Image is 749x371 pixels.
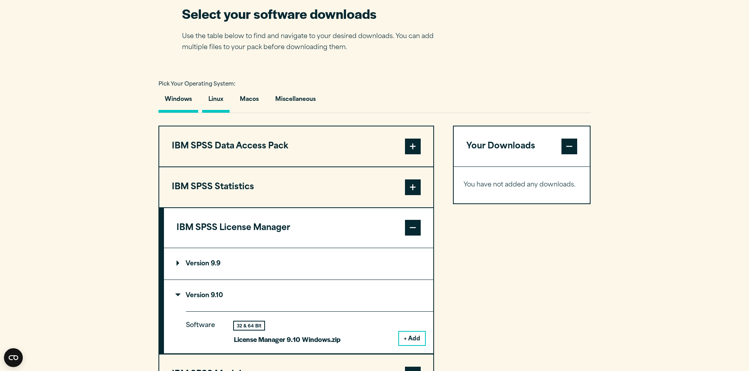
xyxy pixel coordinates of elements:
[269,90,322,113] button: Miscellaneous
[158,82,236,87] span: Pick Your Operating System:
[177,261,221,267] p: Version 9.9
[182,5,445,22] h2: Select your software downloads
[234,334,340,345] p: License Manager 9.10 Windows.zip
[234,322,264,330] div: 32 & 64 Bit
[399,332,425,345] button: + Add
[164,208,433,248] button: IBM SPSS License Manager
[182,31,445,54] p: Use the table below to find and navigate to your desired downloads. You can add multiple files to...
[464,179,580,191] p: You have not added any downloads.
[164,248,433,280] summary: Version 9.9
[202,90,230,113] button: Linux
[186,320,221,339] p: Software
[4,348,23,367] button: Open CMP widget
[159,167,433,207] button: IBM SPSS Statistics
[454,126,590,166] button: Your Downloads
[234,90,265,113] button: Macos
[164,248,433,354] div: IBM SPSS License Manager
[159,126,433,166] button: IBM SPSS Data Access Pack
[158,90,198,113] button: Windows
[164,280,433,311] summary: Version 9.10
[177,292,223,299] p: Version 9.10
[454,166,590,203] div: Your Downloads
